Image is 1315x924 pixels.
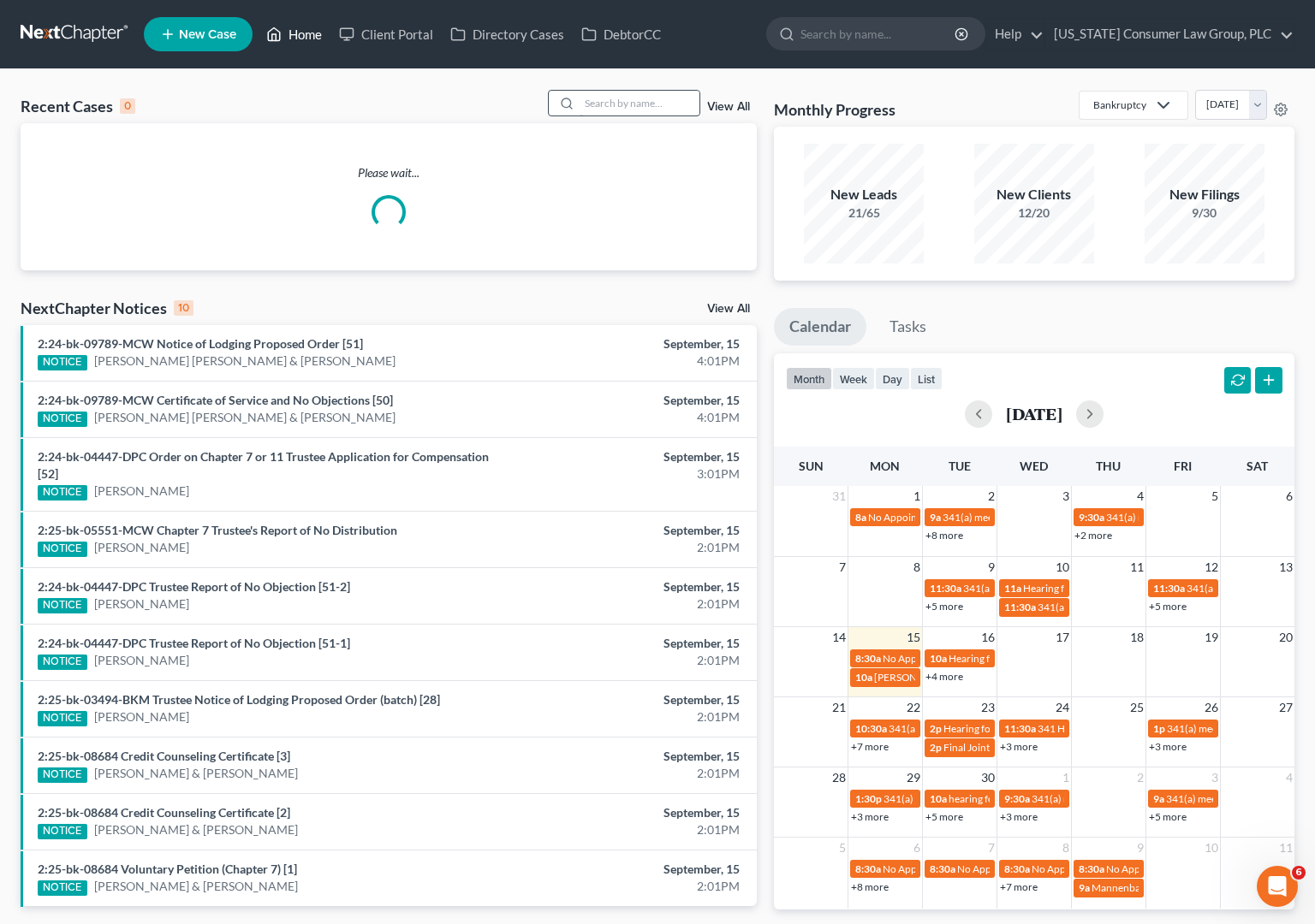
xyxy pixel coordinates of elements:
button: list [910,367,943,390]
div: September, 15 [517,691,740,708]
span: Final Joint Pretrial Conference ([GEOGRAPHIC_DATA]) [943,741,1192,754]
div: 10 [174,300,193,316]
span: 8 [1061,838,1071,858]
div: NOTICE [38,824,87,839]
span: 28 [830,767,848,788]
span: Tue [949,459,971,473]
a: +7 more [851,740,889,753]
span: No Appointments [1032,862,1111,875]
span: 11:30a [1004,601,1036,613]
a: DebtorCC [573,19,669,50]
span: 6 [912,838,922,858]
a: View All [707,101,750,113]
span: 10a [855,671,872,684]
div: NOTICE [38,412,87,427]
iframe: Intercom live chat [1257,866,1298,907]
a: 2:25-bk-03494-BKM Trustee Notice of Lodging Proposed Order (batch) [28] [38,692,440,707]
span: 11:30a [930,582,961,595]
div: NOTICE [38,598,87,613]
span: No Appointments [957,862,1037,875]
a: +8 more [925,529,963,542]
span: No Appointments [883,652,962,665]
a: 2:24-bk-09789-MCW Notice of Lodging Proposed Order [51] [38,336,363,351]
div: 21/65 [804,204,924,222]
span: 8:30a [1004,862,1030,875]
span: No Appointments [1106,862,1186,875]
span: 9 [1135,838,1145,858]
span: 14 [830,627,848,648]
span: 10a [930,792,947,805]
span: [PERSON_NAME] Arbitration Hearing [874,671,1044,684]
span: New Case [179,28,236,41]
a: +5 more [1149,600,1187,613]
span: 9a [1153,792,1164,805]
span: 8:30a [1079,862,1104,875]
span: 8:30a [855,862,881,875]
div: New Leads [804,185,924,204]
a: +3 more [1000,740,1038,753]
a: [PERSON_NAME] [94,595,189,613]
button: day [875,367,910,390]
span: 11 [1128,557,1145,577]
span: 21 [830,697,848,718]
a: +3 more [851,810,889,823]
a: [PERSON_NAME] & [PERSON_NAME] [94,878,298,895]
a: Calendar [774,308,866,346]
span: 1p [1153,722,1165,735]
a: +4 more [925,670,963,683]
div: 3:01PM [517,465,740,483]
span: 8:30a [930,862,955,875]
span: 11:30a [1153,582,1185,595]
div: NextChapter Notices [21,298,193,318]
input: Search by name... [800,18,957,50]
span: 341(a) meeting for [PERSON_NAME] & [PERSON_NAME] [963,582,1219,595]
span: 3 [1210,767,1220,788]
div: September, 15 [517,861,740,878]
a: Home [258,19,330,50]
div: NOTICE [38,767,87,783]
span: 7 [986,838,997,858]
span: 9:30a [1004,792,1030,805]
span: 5 [1210,486,1220,506]
div: NOTICE [38,542,87,557]
div: 4:01PM [517,352,740,370]
div: 2:01PM [517,539,740,556]
span: Mon [870,459,900,473]
span: 2p [930,741,942,754]
a: View All [707,303,750,315]
span: 31 [830,486,848,506]
div: NOTICE [38,355,87,370]
a: Tasks [874,308,942,346]
span: 30 [979,767,997,788]
span: 4 [1135,486,1145,506]
div: 12/20 [974,204,1094,222]
h3: Monthly Progress [774,99,896,120]
span: 341(a) meeting for [PERSON_NAME] [1106,511,1271,524]
div: September, 15 [517,335,740,352]
a: 2:24-bk-04447-DPC Order on Chapter 7 or 11 Trustee Application for Compensation [52] [38,449,489,481]
a: +7 more [1000,880,1038,893]
span: 18 [1128,627,1145,648]
div: New Clients [974,185,1094,204]
span: 12 [1203,557,1220,577]
div: September, 15 [517,448,740,465]
span: 17 [1054,627,1071,648]
span: 341(a) meeting for [PERSON_NAME] & [PERSON_NAME] [1038,601,1294,613]
div: 2:01PM [517,765,740,782]
div: September, 15 [517,804,740,821]
a: Help [986,19,1044,50]
span: Wed [1020,459,1048,473]
span: 341 Hearing for Copic, Milosh [1038,722,1172,735]
span: 20 [1277,627,1294,648]
span: 341(a) meeting for [PERSON_NAME] [943,511,1108,524]
button: month [786,367,832,390]
div: September, 15 [517,748,740,765]
span: Thu [1096,459,1121,473]
span: Fri [1174,459,1192,473]
a: Directory Cases [442,19,573,50]
a: [PERSON_NAME] [PERSON_NAME] & [PERSON_NAME] [94,409,396,426]
a: [PERSON_NAME] & [PERSON_NAME] [94,765,298,782]
a: 2:24-bk-04447-DPC Trustee Report of No Objection [51-1] [38,636,350,650]
span: 19 [1203,627,1220,648]
div: September, 15 [517,392,740,409]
